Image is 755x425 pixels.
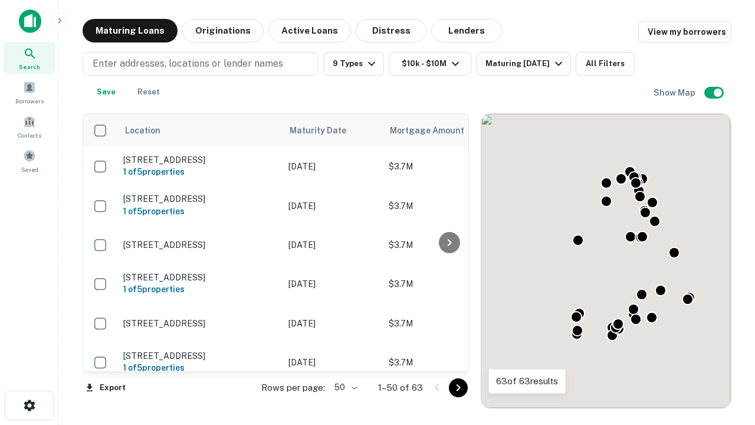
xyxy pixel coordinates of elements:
span: Mortgage Amount [390,123,480,138]
p: [STREET_ADDRESS] [123,240,277,250]
button: $10k - $10M [389,52,471,76]
button: Save your search to get updates of matches that match your search criteria. [87,80,125,104]
p: [STREET_ADDRESS] [123,351,277,361]
span: Borrowers [15,96,44,106]
img: capitalize-icon.png [19,9,41,33]
p: $3.7M [389,200,507,212]
div: Maturing [DATE] [485,57,566,71]
h6: 1 of 5 properties [123,361,277,374]
div: 50 [330,379,359,396]
th: Location [117,114,283,147]
p: [STREET_ADDRESS] [123,194,277,204]
a: Contacts [4,110,55,142]
span: Saved [21,165,38,174]
p: [DATE] [288,277,377,290]
p: 1–50 of 63 [378,381,423,395]
p: $3.7M [389,238,507,251]
button: Go to next page [449,378,468,397]
th: Maturity Date [283,114,383,147]
span: Contacts [18,130,41,140]
span: Search [19,62,40,71]
th: Mortgage Amount [383,114,513,147]
button: All Filters [576,52,635,76]
p: [STREET_ADDRESS] [123,272,277,283]
button: Reset [130,80,168,104]
p: $3.7M [389,356,507,369]
p: [STREET_ADDRESS] [123,155,277,165]
p: [DATE] [288,356,377,369]
a: Search [4,42,55,74]
button: Active Loans [268,19,351,42]
p: [DATE] [288,160,377,173]
span: Location [124,123,160,138]
button: Originations [182,19,264,42]
h6: 1 of 5 properties [123,283,277,296]
p: [DATE] [288,200,377,212]
h6: Show Map [654,86,697,99]
button: Maturing Loans [83,19,178,42]
p: $3.7M [389,317,507,330]
button: Maturing [DATE] [476,52,571,76]
h6: 1 of 5 properties [123,165,277,178]
p: $3.7M [389,160,507,173]
button: Distress [356,19,426,42]
button: Lenders [431,19,502,42]
button: Export [83,379,129,397]
a: Borrowers [4,76,55,108]
h6: 1 of 5 properties [123,205,277,218]
a: Saved [4,145,55,176]
p: $3.7M [389,277,507,290]
p: [DATE] [288,317,377,330]
a: View my borrowers [638,21,731,42]
p: [STREET_ADDRESS] [123,318,277,329]
div: 0 0 [481,114,731,408]
button: Enter addresses, locations or lender names [83,52,319,76]
button: 9 Types [323,52,384,76]
p: Enter addresses, locations or lender names [93,57,283,71]
p: [DATE] [288,238,377,251]
p: 63 of 63 results [496,374,558,388]
span: Maturity Date [290,123,362,138]
p: Rows per page: [261,381,325,395]
iframe: Chat Widget [696,293,755,349]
